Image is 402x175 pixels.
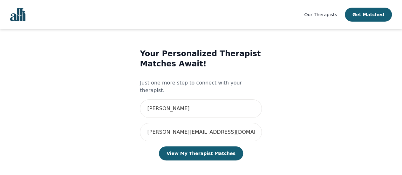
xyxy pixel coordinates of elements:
a: Our Therapists [304,11,337,18]
input: Email [140,123,262,141]
button: Get Matched [345,8,392,22]
p: Just one more step to connect with your therapist. [140,79,262,94]
h3: Your Personalized Therapist Matches Await! [140,49,262,69]
span: Our Therapists [304,12,337,17]
img: alli logo [10,8,25,21]
input: First Name [140,99,262,118]
button: View My Therapist Matches [159,146,243,160]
